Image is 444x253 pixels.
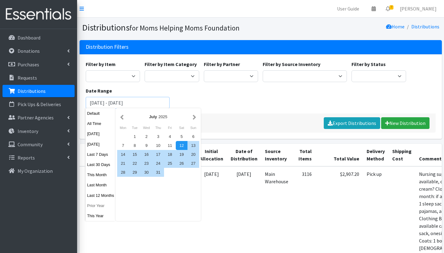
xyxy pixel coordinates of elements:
span: 7 [389,5,393,10]
button: Last 7 Days [86,150,116,159]
strong: July [149,114,157,119]
th: Delivery Method [363,144,388,166]
p: Dashboard [18,35,40,41]
p: Pick Ups & Deliveries [18,101,61,107]
div: 5 [176,132,187,141]
a: Distributions [2,85,75,97]
a: [PERSON_NAME] [395,2,442,15]
a: Dashboard [2,31,75,44]
div: Sunday [187,124,199,132]
a: Inventory [2,125,75,137]
div: 10 [152,141,164,150]
a: My Organization [2,165,75,177]
th: Initial Allocation [196,144,227,166]
a: Pick Ups & Deliveries [2,98,75,110]
button: This Year [86,211,116,220]
button: Last 12 Months [86,191,116,200]
a: Export Distributions [324,117,380,129]
div: 2 [141,132,152,141]
div: 8 [129,141,141,150]
div: 30 [141,168,152,177]
th: Total Value [315,144,363,166]
div: 14 [117,150,129,159]
p: Requests [18,75,37,81]
a: User Guide [332,2,364,15]
div: 21 [117,159,129,168]
a: 7 [381,2,395,15]
div: 16 [141,150,152,159]
a: New Distribution [381,117,430,129]
div: 11 [164,141,176,150]
div: 18 [164,150,176,159]
div: 24 [152,159,164,168]
th: Total Items [292,144,315,166]
p: My Organization [18,168,53,174]
div: 3 [152,132,164,141]
label: Date Range [86,87,112,94]
a: Purchases [2,58,75,71]
div: 13 [187,141,199,150]
div: Saturday [176,124,187,132]
a: Community [2,138,75,151]
span: 2025 [158,114,167,119]
div: 15 [129,150,141,159]
button: This Month [86,170,116,179]
div: Tuesday [129,124,141,132]
p: Community [18,141,43,147]
th: Source Inventory [261,144,292,166]
div: 28 [117,168,129,177]
h3: Distribution Filters [86,44,129,50]
button: Prior Year [86,201,116,210]
div: Thursday [152,124,164,132]
a: Partner Agencies [2,111,75,124]
div: 31 [152,168,164,177]
small: for Moms Helping Moms Foundation [129,23,240,32]
div: 26 [176,159,187,168]
div: Monday [117,124,129,132]
p: Distributions [18,88,46,94]
div: 25 [164,159,176,168]
label: Filter by Status [351,60,386,68]
div: 29 [129,168,141,177]
a: Home [386,23,405,30]
div: 4 [164,132,176,141]
p: Partner Agencies [18,114,54,121]
div: 17 [152,150,164,159]
img: HumanEssentials [2,4,75,25]
div: 6 [187,132,199,141]
button: Default [86,109,116,118]
p: Inventory [18,128,38,134]
div: 23 [141,159,152,168]
a: Donations [2,45,75,57]
p: Purchases [18,61,39,68]
button: Last Month [86,180,116,189]
div: 1 [129,132,141,141]
th: ID [80,144,104,166]
input: January 1, 2011 - December 31, 2011 [86,97,170,109]
th: Date of Distribution [227,144,261,166]
div: 7 [117,141,129,150]
a: Distributions [411,23,439,30]
div: Wednesday [141,124,152,132]
label: Filter by Partner [204,60,240,68]
button: Last 30 Days [86,160,116,169]
p: Reports [18,155,35,161]
label: Filter by Item [86,60,116,68]
div: 22 [129,159,141,168]
div: 20 [187,150,199,159]
button: [DATE] [86,140,116,149]
div: 9 [141,141,152,150]
div: 12 [176,141,187,150]
h1: Distributions [82,22,258,33]
th: Shipping Cost [388,144,415,166]
button: [DATE] [86,129,116,138]
div: 27 [187,159,199,168]
label: Filter by Source Inventory [263,60,320,68]
a: Requests [2,72,75,84]
label: Filter by Item Category [145,60,197,68]
div: 19 [176,150,187,159]
p: Donations [18,48,40,54]
button: All Time [86,119,116,128]
a: Reports [2,151,75,164]
div: Friday [164,124,176,132]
